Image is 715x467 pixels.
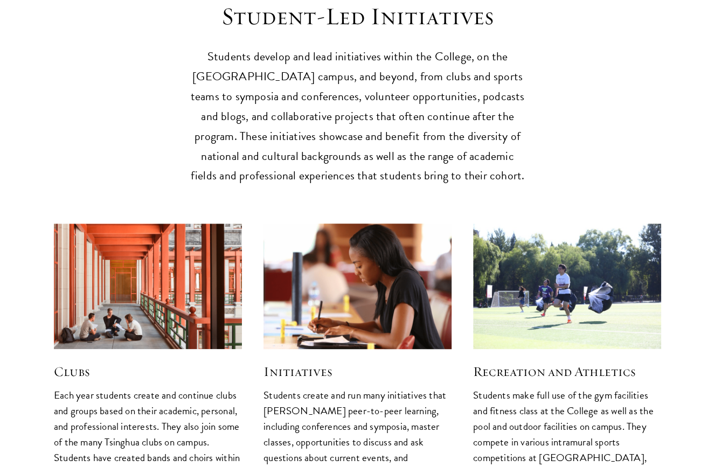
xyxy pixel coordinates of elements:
p: Students develop and lead initiatives within the College, on the [GEOGRAPHIC_DATA] campus, and be... [191,47,525,186]
h5: Recreation and Athletics [473,363,661,381]
h5: Initiatives [263,363,452,381]
h5: Clubs [54,363,242,381]
h3: Student-Led Initiatives [191,2,525,32]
